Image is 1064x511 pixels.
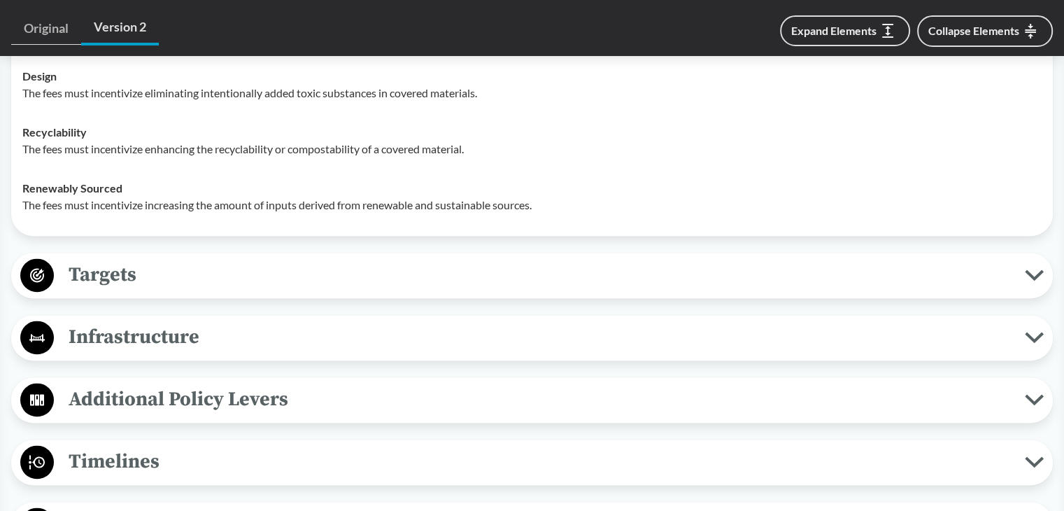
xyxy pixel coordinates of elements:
button: Infrastructure [16,320,1048,356]
button: Targets [16,258,1048,293]
span: Additional Policy Levers [54,384,1025,415]
button: Additional Policy Levers [16,382,1048,418]
button: Expand Elements [780,15,910,46]
p: The fees must incentivize eliminating intentionally added toxic substances in covered materials. [22,85,1042,101]
a: Original [11,13,81,45]
button: Timelines [16,444,1048,480]
strong: Recyclability [22,125,87,139]
p: The fees must incentivize enhancing the recyclability or compostability of a covered material. [22,141,1042,157]
a: Version 2 [81,11,159,45]
span: Infrastructure [54,321,1025,353]
strong: Renewably Sourced [22,181,122,195]
button: Collapse Elements [917,15,1053,47]
span: Targets [54,259,1025,290]
p: The fees must incentivize increasing the amount of inputs derived from renewable and sustainable ... [22,197,1042,213]
strong: Design [22,69,57,83]
span: Timelines [54,446,1025,477]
